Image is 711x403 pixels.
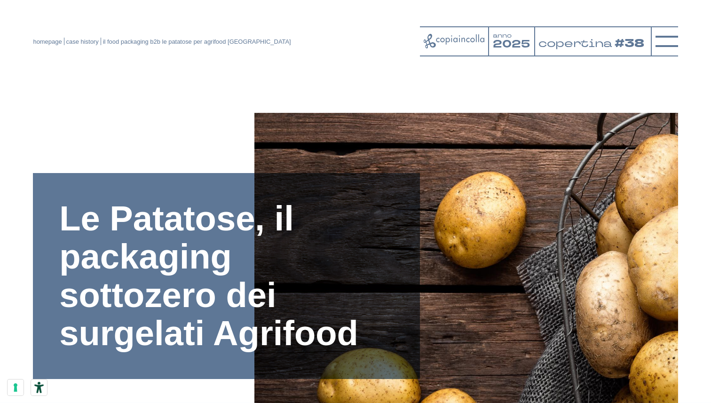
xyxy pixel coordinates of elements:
h1: Le Patatose, il packaging sottozero dei surgelati Agrifood [59,199,394,353]
tspan: #38 [616,35,646,52]
button: Le tue preferenze relative al consenso per le tecnologie di tracciamento [8,379,24,395]
button: Strumenti di accessibilità [31,379,47,395]
tspan: 2025 [493,37,530,51]
tspan: anno [493,32,512,40]
a: homepage [33,38,62,45]
a: case history [66,38,99,45]
tspan: copertina [538,36,614,50]
span: il food packaging b2b le patatose per agrifood [GEOGRAPHIC_DATA] [103,38,291,45]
